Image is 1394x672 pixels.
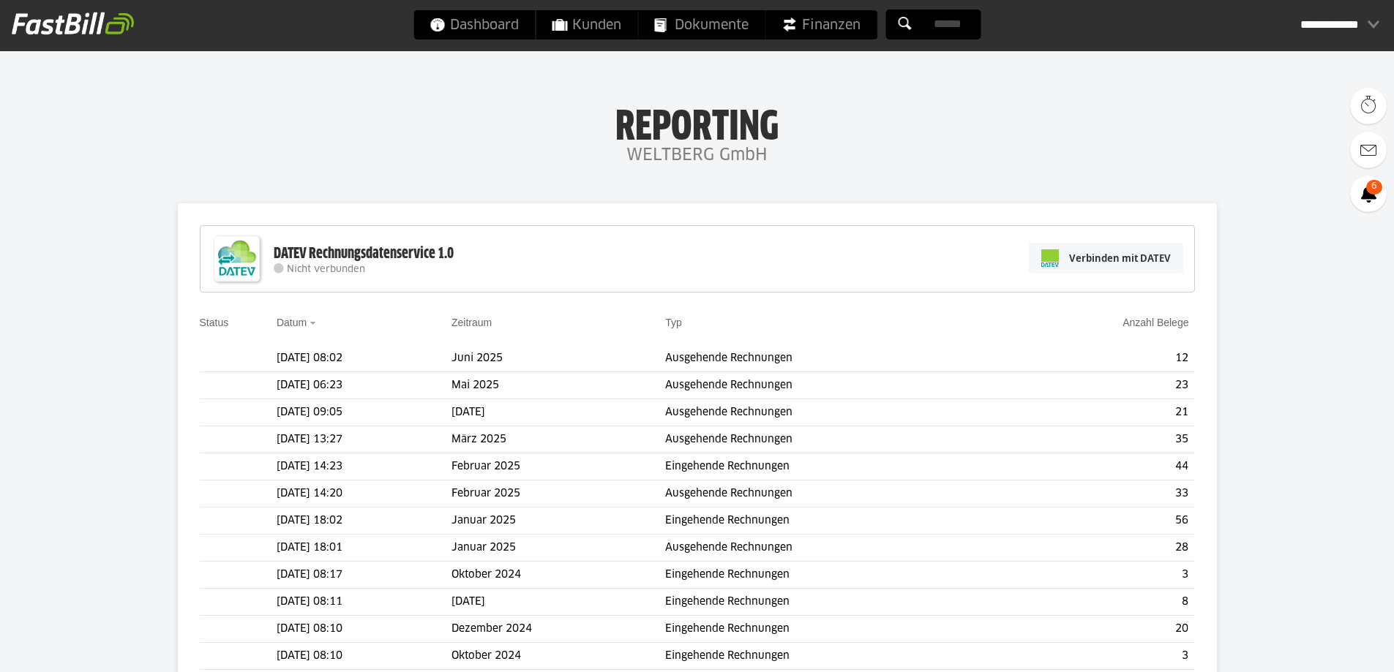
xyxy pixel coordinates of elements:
img: sort_desc.gif [310,322,319,325]
td: [DATE] 14:23 [277,453,451,480]
td: Ausgehende Rechnungen [665,426,1003,453]
a: Status [200,317,229,328]
a: Zeitraum [451,317,492,328]
a: Anzahl Belege [1123,317,1188,328]
td: Eingehende Rechnungen [665,507,1003,535]
img: pi-datev-logo-farbig-24.svg [1041,249,1059,267]
td: 23 [1003,372,1194,399]
td: 35 [1003,426,1194,453]
td: Eingehende Rechnungen [665,562,1003,589]
td: [DATE] 08:17 [277,562,451,589]
td: [DATE] 18:01 [277,535,451,562]
a: Verbinden mit DATEV [1029,243,1183,273]
iframe: Öffnet ein Widget, in dem Sie weitere Informationen finden [1281,628,1379,665]
td: 20 [1003,616,1194,643]
td: 8 [1003,589,1194,616]
td: [DATE] 08:02 [277,345,451,372]
td: [DATE] 13:27 [277,426,451,453]
td: Februar 2025 [451,453,665,480]
td: Ausgehende Rechnungen [665,345,1003,372]
td: [DATE] 14:20 [277,480,451,507]
a: Dokumente [638,10,765,39]
td: Juni 2025 [451,345,665,372]
td: Ausgehende Rechnungen [665,372,1003,399]
td: 33 [1003,480,1194,507]
td: [DATE] 18:02 [277,507,451,535]
td: Eingehende Rechnungen [665,643,1003,670]
td: Mai 2025 [451,372,665,399]
td: [DATE] [451,399,665,426]
div: DATEV Rechnungsdatenservice 1.0 [274,244,454,263]
td: 3 [1003,562,1194,589]
td: Eingehende Rechnungen [665,616,1003,643]
a: Finanzen [765,10,877,39]
td: Eingehende Rechnungen [665,453,1003,480]
td: [DATE] 09:05 [277,399,451,426]
td: Januar 2025 [451,535,665,562]
h1: Reporting [146,103,1248,141]
span: Dashboard [430,10,519,39]
td: [DATE] 08:10 [277,643,451,670]
td: 56 [1003,507,1194,535]
span: Dokumente [654,10,749,39]
td: Dezember 2024 [451,616,665,643]
a: Dashboard [413,10,535,39]
a: 6 [1350,175,1387,212]
td: Oktober 2024 [451,643,665,670]
span: Verbinden mit DATEV [1069,251,1171,265]
td: Eingehende Rechnungen [665,589,1003,616]
td: [DATE] 08:11 [277,589,451,616]
a: Typ [665,317,682,328]
td: [DATE] 08:10 [277,616,451,643]
td: Februar 2025 [451,480,665,507]
td: 28 [1003,535,1194,562]
span: Nicht verbunden [287,265,365,274]
td: Oktober 2024 [451,562,665,589]
img: fastbill_logo_white.png [12,12,134,35]
td: Januar 2025 [451,507,665,535]
td: 12 [1003,345,1194,372]
td: Ausgehende Rechnungen [665,535,1003,562]
span: 6 [1366,180,1382,195]
td: [DATE] [451,589,665,616]
td: 44 [1003,453,1194,480]
td: Ausgehende Rechnungen [665,480,1003,507]
td: Ausgehende Rechnungen [665,399,1003,426]
td: [DATE] 06:23 [277,372,451,399]
img: DATEV-Datenservice Logo [208,230,266,288]
a: Kunden [536,10,637,39]
td: März 2025 [451,426,665,453]
span: Kunden [552,10,621,39]
td: 3 [1003,643,1194,670]
span: Finanzen [782,10,861,39]
a: Datum [277,317,307,328]
td: 21 [1003,399,1194,426]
